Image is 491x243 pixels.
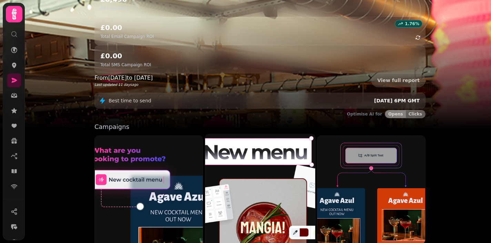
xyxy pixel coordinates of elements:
button: refresh [412,32,424,43]
h2: £0.00 [100,23,154,32]
p: Total SMS Campaign ROI [100,62,151,68]
p: From [DATE] to [DATE] [94,74,153,82]
p: Last updated 11 days ago [94,82,153,87]
h2: £0.00 [100,51,151,61]
a: View full report [371,73,425,87]
span: Opens [388,112,403,116]
p: All customers [100,6,128,11]
p: Optimise AI for [347,111,382,117]
p: Best time to send [109,97,151,104]
span: Clicks [409,112,422,116]
button: Opens [385,110,406,118]
p: Total Email Campaign ROI [100,34,154,39]
p: Campaigns [94,124,425,130]
button: Clicks [406,110,425,118]
p: 1.76 % [405,21,419,27]
span: [DATE] 6PM GMT [374,98,420,103]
